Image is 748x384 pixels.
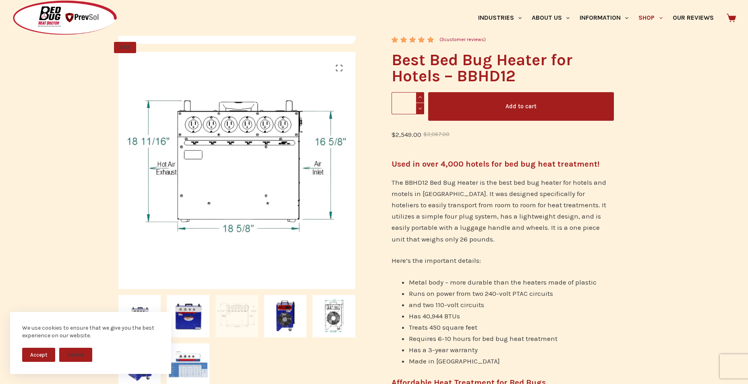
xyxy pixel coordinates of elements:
input: Product quantity [392,92,424,114]
div: Rated 5.00 out of 5 [392,37,435,43]
span: $ [423,131,427,137]
li: Treats 450 square feet [409,322,614,333]
bdi: 2,549.00 [392,130,421,138]
img: Measurements from the side of the BBHD12 Heater [313,295,355,338]
li: Has 40,944 BTUs [409,310,614,322]
li: Metal body – more durable than the heaters made of plastic [409,277,614,288]
span: 3 [441,37,444,42]
strong: Used in over 4,000 hotels for bed bug heat treatment! [392,159,599,169]
a: View full-screen image gallery [331,60,347,76]
button: Decline [59,348,92,362]
button: Open LiveChat chat widget [6,3,31,27]
span: SALE [114,42,136,53]
img: Front view of the BBHD12 Bed Bug Heater [167,295,209,338]
span: $ [392,130,396,138]
p: Here’s the important details: [392,255,613,266]
img: Measurements from the front of the BBHD12 Electric Heater [215,295,258,338]
span: 3 [392,37,397,49]
li: Made in [GEOGRAPHIC_DATA] [409,355,614,367]
h1: Best Bed Bug Heater for Hotels – BBHD12 [392,52,613,84]
a: (3customer reviews) [439,36,486,44]
p: The BBHD12 Bed Bug Heater is the best bed bug heater for hotels and motels in [GEOGRAPHIC_DATA]. ... [392,177,613,244]
li: Requires 6-10 hours for bed bug heat treatment [409,333,614,344]
li: and two 110-volt circuits [409,299,614,310]
bdi: 3,067.00 [423,131,450,137]
button: Accept [22,348,55,362]
button: Add to cart [428,92,614,121]
div: We use cookies to ensure that we give you the best experience on our website. [22,324,159,340]
span: Rated out of 5 based on customer ratings [392,37,435,86]
li: Has a 3-year warranty [409,344,614,355]
img: BBHD12 full package is the best bed bug heater for hotels [118,295,161,338]
li: Runs on power from two 240-volt PTAC circuits [409,288,614,299]
img: Side view of the BBHD12 Electric Heater [264,295,307,338]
